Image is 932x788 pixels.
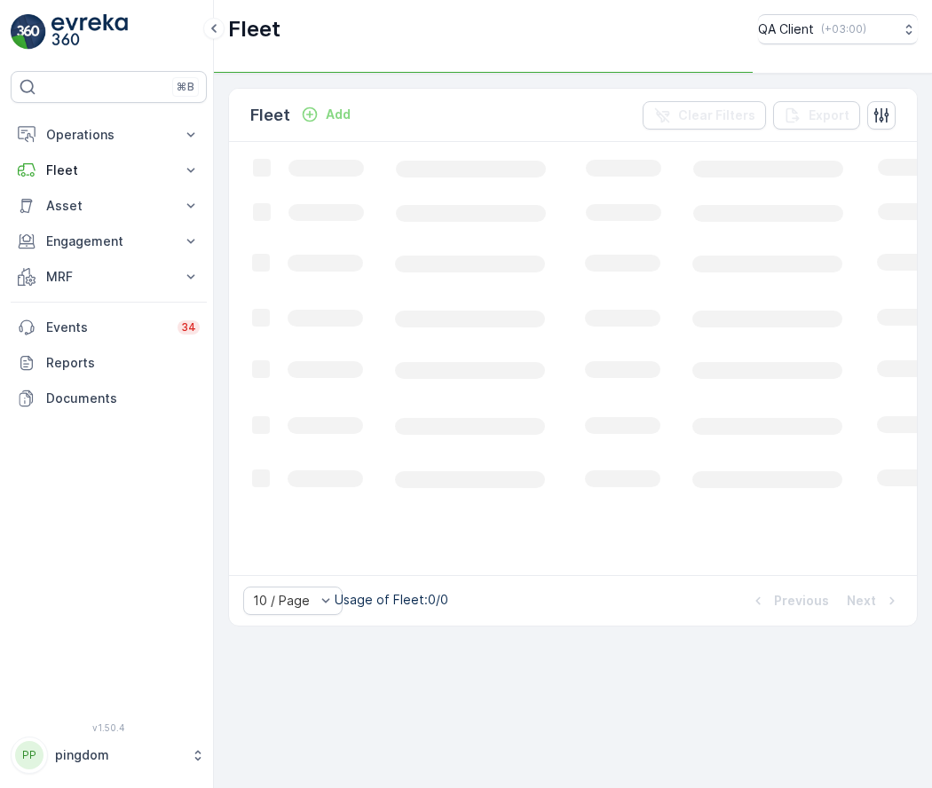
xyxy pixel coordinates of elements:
[11,188,207,224] button: Asset
[46,232,171,250] p: Engagement
[228,15,280,43] p: Fleet
[747,590,831,611] button: Previous
[55,746,182,764] p: pingdom
[845,590,903,611] button: Next
[46,390,200,407] p: Documents
[46,126,171,144] p: Operations
[758,14,918,44] button: QA Client(+03:00)
[11,224,207,259] button: Engagement
[11,153,207,188] button: Fleet
[11,737,207,774] button: PPpingdom
[11,14,46,50] img: logo
[250,103,290,128] p: Fleet
[326,106,351,123] p: Add
[773,101,860,130] button: Export
[643,101,766,130] button: Clear Filters
[774,592,829,610] p: Previous
[51,14,128,50] img: logo_light-DOdMpM7g.png
[335,591,448,609] p: Usage of Fleet : 0/0
[758,20,814,38] p: QA Client
[46,162,171,179] p: Fleet
[847,592,876,610] p: Next
[11,117,207,153] button: Operations
[46,354,200,372] p: Reports
[11,722,207,733] span: v 1.50.4
[294,104,358,125] button: Add
[678,106,755,124] p: Clear Filters
[177,80,194,94] p: ⌘B
[46,319,167,336] p: Events
[11,345,207,381] a: Reports
[11,259,207,295] button: MRF
[46,268,171,286] p: MRF
[821,22,866,36] p: ( +03:00 )
[809,106,849,124] p: Export
[11,310,207,345] a: Events34
[11,381,207,416] a: Documents
[15,741,43,769] div: PP
[181,320,196,335] p: 34
[46,197,171,215] p: Asset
